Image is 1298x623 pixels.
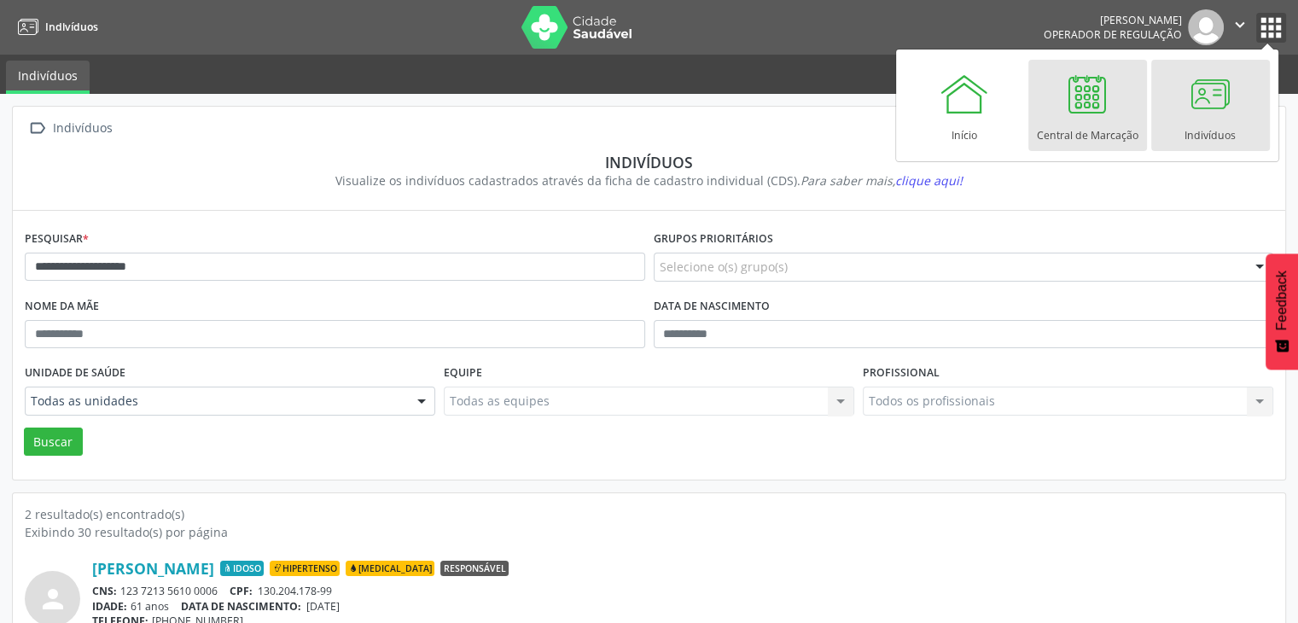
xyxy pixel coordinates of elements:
[92,599,1273,614] div: 61 anos
[6,61,90,94] a: Indivíduos
[181,599,301,614] span: DATA DE NASCIMENTO:
[37,172,1261,189] div: Visualize os indivíduos cadastrados através da ficha de cadastro individual (CDS).
[25,523,1273,541] div: Exibindo 30 resultado(s) por página
[654,226,773,253] label: Grupos prioritários
[1224,9,1256,45] button: 
[1044,27,1182,42] span: Operador de regulação
[660,258,788,276] span: Selecione o(s) grupo(s)
[92,584,1273,598] div: 123 7213 5610 0006
[25,505,1273,523] div: 2 resultado(s) encontrado(s)
[654,294,770,320] label: Data de nascimento
[444,360,482,387] label: Equipe
[38,584,68,614] i: person
[1231,15,1249,34] i: 
[1044,13,1182,27] div: [PERSON_NAME]
[1266,253,1298,370] button: Feedback - Mostrar pesquisa
[25,116,49,141] i: 
[306,599,340,614] span: [DATE]
[45,20,98,34] span: Indivíduos
[25,116,115,141] a:  Indivíduos
[258,584,332,598] span: 130.204.178-99
[24,428,83,457] button: Buscar
[895,172,963,189] span: clique aqui!
[346,561,434,576] span: [MEDICAL_DATA]
[1274,271,1289,330] span: Feedback
[800,172,963,189] i: Para saber mais,
[92,559,214,578] a: [PERSON_NAME]
[270,561,340,576] span: Hipertenso
[1256,13,1286,43] button: apps
[220,561,264,576] span: Idoso
[12,13,98,41] a: Indivíduos
[25,360,125,387] label: Unidade de saúde
[440,561,509,576] span: Responsável
[31,393,400,410] span: Todas as unidades
[92,599,127,614] span: IDADE:
[92,584,117,598] span: CNS:
[863,360,940,387] label: Profissional
[1028,60,1147,151] a: Central de Marcação
[230,584,253,598] span: CPF:
[1151,60,1270,151] a: Indivíduos
[905,60,1024,151] a: Início
[25,294,99,320] label: Nome da mãe
[49,116,115,141] div: Indivíduos
[1188,9,1224,45] img: img
[37,153,1261,172] div: Indivíduos
[25,226,89,253] label: Pesquisar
